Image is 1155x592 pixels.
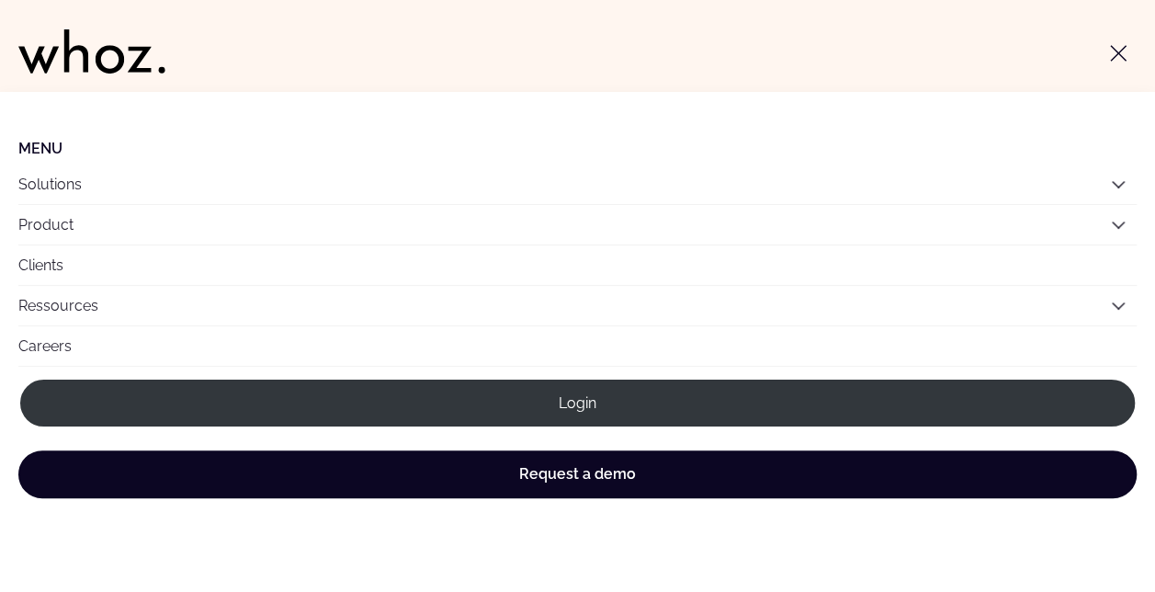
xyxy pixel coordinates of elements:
a: Ressources [18,297,98,314]
a: Login [18,378,1137,428]
button: Ressources [18,286,1137,325]
button: Solutions [18,165,1137,204]
a: Request a demo [18,450,1137,498]
li: Menu [18,140,1137,157]
iframe: Chatbot [1034,471,1129,566]
button: Toggle menu [1100,35,1137,72]
a: Clients [18,245,1137,285]
a: Product [18,216,74,233]
button: Product [18,205,1137,245]
a: Careers [18,326,1137,366]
